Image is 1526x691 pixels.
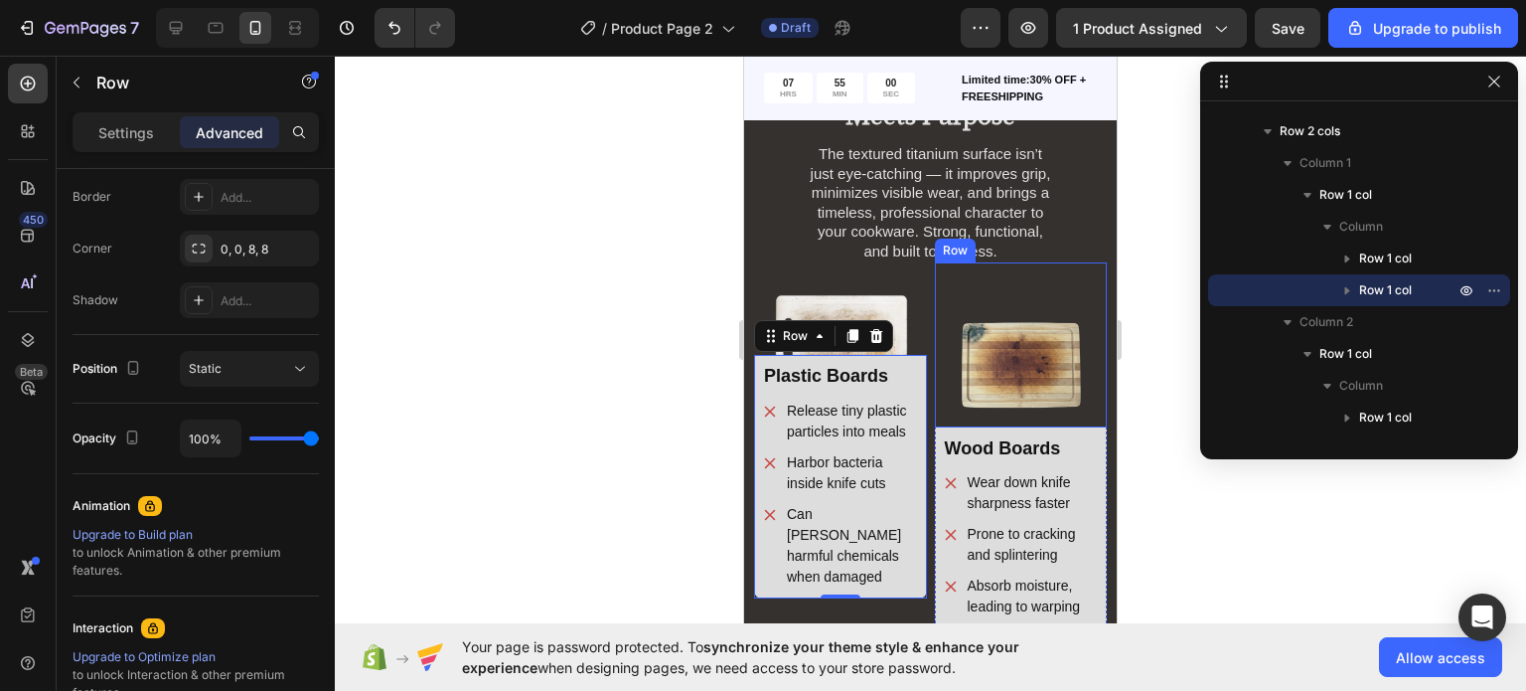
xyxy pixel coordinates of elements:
[73,188,111,206] div: Border
[1345,18,1501,39] div: Upgrade to publish
[1272,20,1304,37] span: Save
[73,619,133,637] div: Interaction
[1458,594,1506,641] div: Open Intercom Messenger
[196,122,263,143] p: Advanced
[1359,408,1412,428] span: Row 1 col
[1328,8,1518,48] button: Upgrade to publish
[602,18,607,39] span: /
[1379,637,1502,677] button: Allow access
[1073,18,1202,39] span: 1 product assigned
[181,421,240,456] input: Auto
[8,8,148,48] button: 7
[73,526,319,544] div: Upgrade to Build plan
[462,638,1019,676] span: synchronize your theme style & enhance your experience
[1299,312,1353,332] span: Column 2
[73,426,144,452] div: Opacity
[1280,121,1340,141] span: Row 2 cols
[1339,217,1383,237] span: Column
[130,16,139,40] p: 7
[744,56,1117,623] iframe: Design area
[1255,8,1320,48] button: Save
[1056,8,1247,48] button: 1 product assigned
[73,648,319,666] div: Upgrade to Optimize plan
[1319,185,1372,205] span: Row 1 col
[19,212,48,228] div: 450
[221,292,314,310] div: Add...
[611,18,713,39] span: Product Page 2
[1319,344,1372,364] span: Row 1 col
[1359,280,1412,300] span: Row 1 col
[1339,376,1383,396] span: Column
[1299,153,1351,173] span: Column 1
[781,19,811,37] span: Draft
[73,356,145,383] div: Position
[96,71,265,94] p: Row
[180,351,319,387] button: Static
[189,361,222,376] span: Static
[375,8,455,48] div: Undo/Redo
[73,240,112,258] div: Corner
[1359,249,1412,268] span: Row 1 col
[15,364,48,380] div: Beta
[462,636,1097,678] span: Your page is password protected. To when designing pages, we need access to your store password.
[1396,647,1485,668] span: Allow access
[221,189,314,207] div: Add...
[221,241,314,259] div: 0, 0, 8, 8
[73,497,130,515] div: Animation
[73,291,118,309] div: Shadow
[98,122,154,143] p: Settings
[73,526,319,580] div: to unlock Animation & other premium features.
